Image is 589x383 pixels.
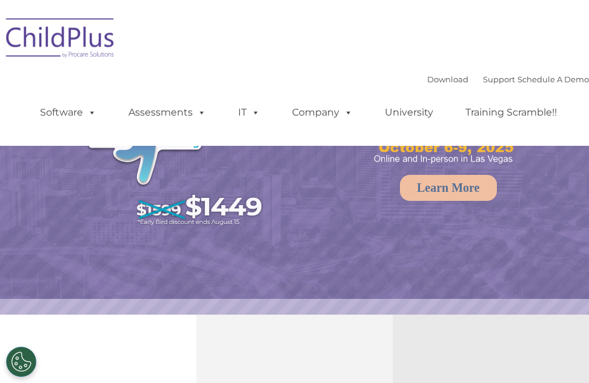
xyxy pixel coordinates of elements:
button: Cookies Settings [6,347,36,377]
a: University [373,100,445,125]
a: Support [483,74,515,84]
a: Software [28,100,108,125]
a: Download [427,74,468,84]
a: Training Scramble!! [453,100,569,125]
font: | [427,74,589,84]
a: Assessments [116,100,218,125]
a: Schedule A Demo [517,74,589,84]
a: Company [280,100,365,125]
a: IT [226,100,272,125]
a: Learn More [400,175,497,201]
